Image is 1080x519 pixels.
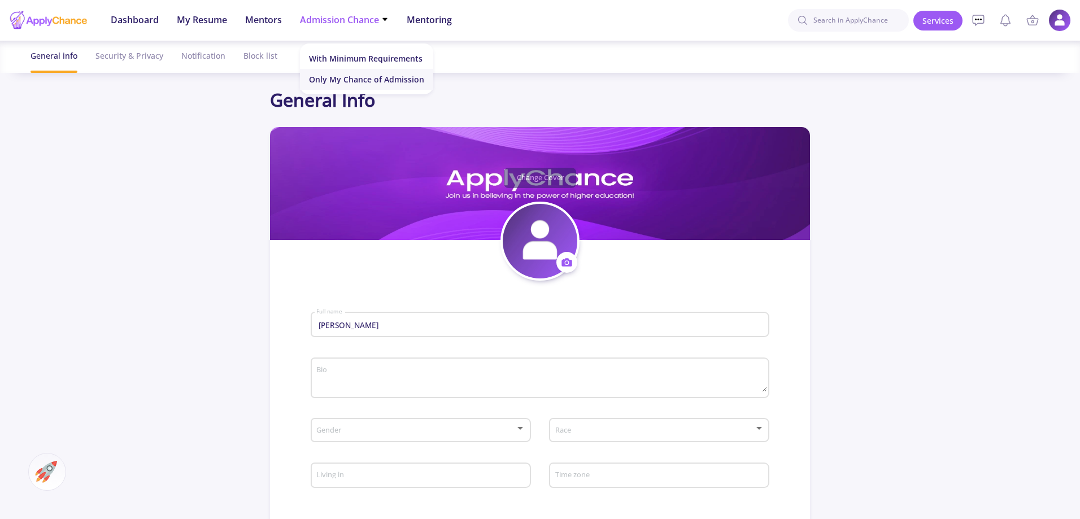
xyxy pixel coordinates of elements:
[913,11,963,30] a: Services
[31,41,77,71] div: General info
[270,86,810,114] div: General Info
[300,48,433,69] a: With Minimum Requirements
[35,461,57,483] img: ac-market
[300,13,389,27] span: Admission Chance
[245,13,282,27] span: Mentors
[407,13,452,27] span: Mentoring
[181,41,225,71] div: Notification
[300,69,433,90] a: Only My Chance of Admission
[177,13,227,27] span: My Resume
[111,13,159,27] span: Dashboard
[504,168,576,188] button: Change Cover
[95,41,163,71] div: Security & Privacy
[243,41,277,71] div: Block list
[788,9,909,32] input: Search in ApplyChance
